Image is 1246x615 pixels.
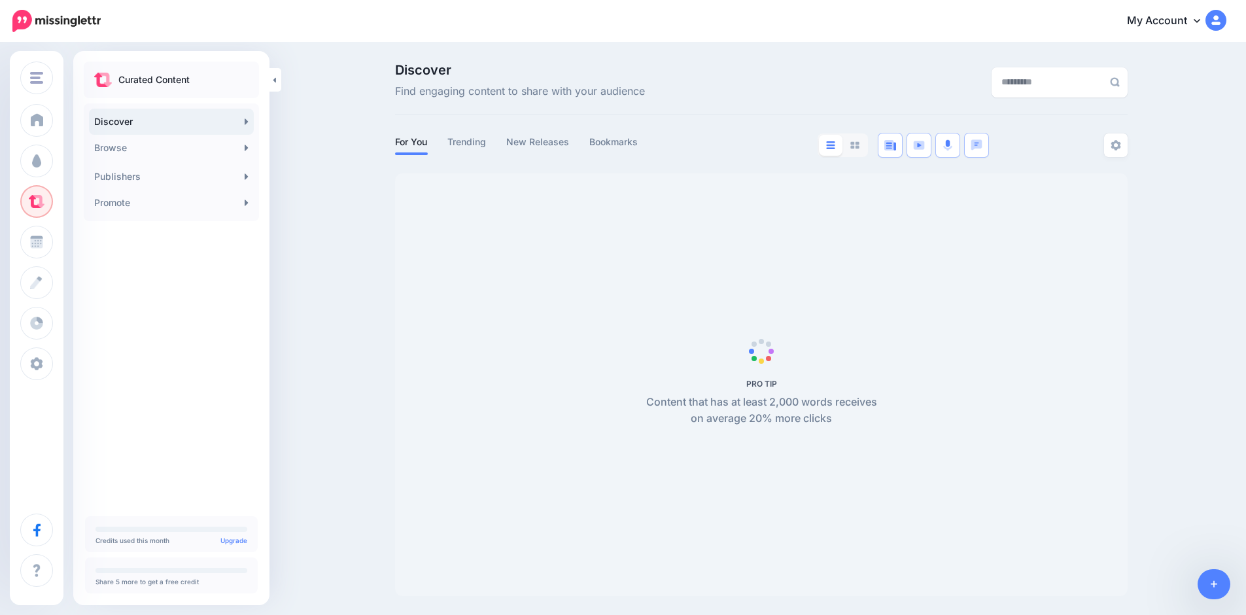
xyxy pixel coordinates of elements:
span: Find engaging content to share with your audience [395,83,645,100]
a: My Account [1114,5,1226,37]
span: Discover [395,63,645,77]
img: video-blue.png [913,141,925,150]
a: Discover [89,109,254,135]
img: search-grey-6.png [1110,77,1120,87]
a: Promote [89,190,254,216]
img: menu.png [30,72,43,84]
img: grid-grey.png [850,141,859,149]
p: Curated Content [118,72,190,88]
a: Trending [447,134,487,150]
a: For You [395,134,428,150]
img: curate.png [94,73,112,87]
img: list-blue.png [826,141,835,149]
img: settings-grey.png [1111,140,1121,150]
a: Browse [89,135,254,161]
p: Content that has at least 2,000 words receives on average 20% more clicks [639,394,884,428]
img: chat-square-blue.png [971,139,982,150]
img: article-blue.png [884,140,896,150]
img: Missinglettr [12,10,101,32]
a: New Releases [506,134,570,150]
a: Bookmarks [589,134,638,150]
h5: PRO TIP [639,379,884,389]
a: Publishers [89,164,254,190]
img: microphone.png [943,139,952,151]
